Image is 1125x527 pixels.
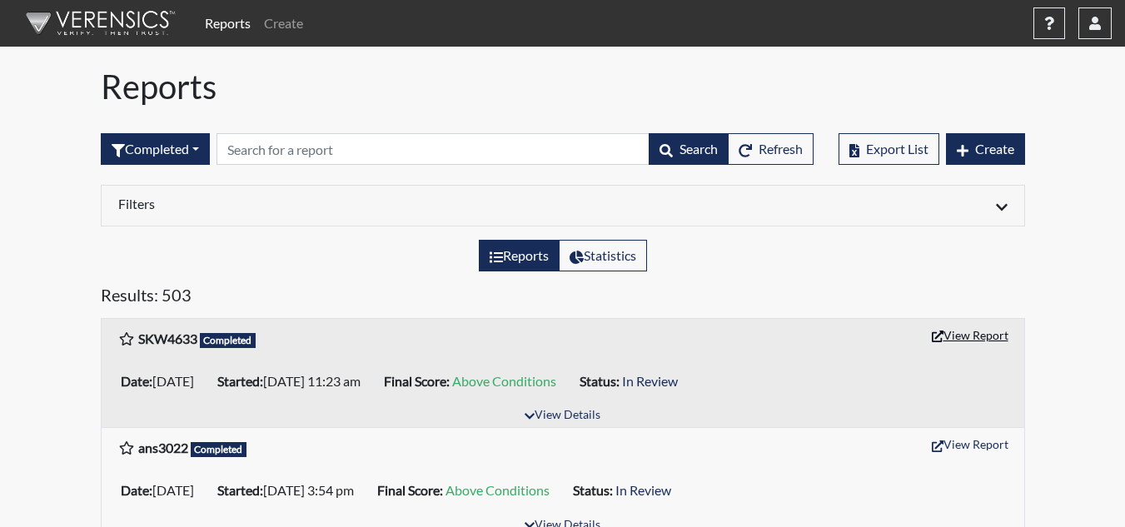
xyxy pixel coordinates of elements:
b: Final Score: [377,482,443,498]
span: Create [975,141,1014,157]
div: Click to expand/collapse filters [106,196,1020,216]
button: Completed [101,133,210,165]
a: Reports [198,7,257,40]
span: Search [679,141,718,157]
li: [DATE] 3:54 pm [211,477,371,504]
span: In Review [615,482,671,498]
span: Above Conditions [446,482,550,498]
button: View Report [924,322,1016,348]
a: Create [257,7,310,40]
b: Final Score: [384,373,450,389]
label: View statistics about completed interviews [559,240,647,271]
span: Completed [191,442,247,457]
button: View Report [924,431,1016,457]
h6: Filters [118,196,550,211]
b: Status: [580,373,620,389]
b: Started: [217,373,263,389]
li: [DATE] [114,477,211,504]
b: SKW4633 [138,331,197,346]
label: View the list of reports [479,240,560,271]
span: Above Conditions [452,373,556,389]
button: Create [946,133,1025,165]
button: View Details [517,405,608,427]
span: Completed [200,333,256,348]
b: Started: [217,482,263,498]
button: Search [649,133,729,165]
button: Refresh [728,133,814,165]
button: Export List [839,133,939,165]
span: Refresh [759,141,803,157]
li: [DATE] [114,368,211,395]
span: In Review [622,373,678,389]
span: Export List [866,141,928,157]
li: [DATE] 11:23 am [211,368,377,395]
b: Status: [573,482,613,498]
input: Search by Registration ID, Interview Number, or Investigation Name. [217,133,650,165]
b: Date: [121,373,152,389]
b: ans3022 [138,440,188,455]
h5: Results: 503 [101,285,1025,311]
div: Filter by interview status [101,133,210,165]
b: Date: [121,482,152,498]
h1: Reports [101,67,1025,107]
